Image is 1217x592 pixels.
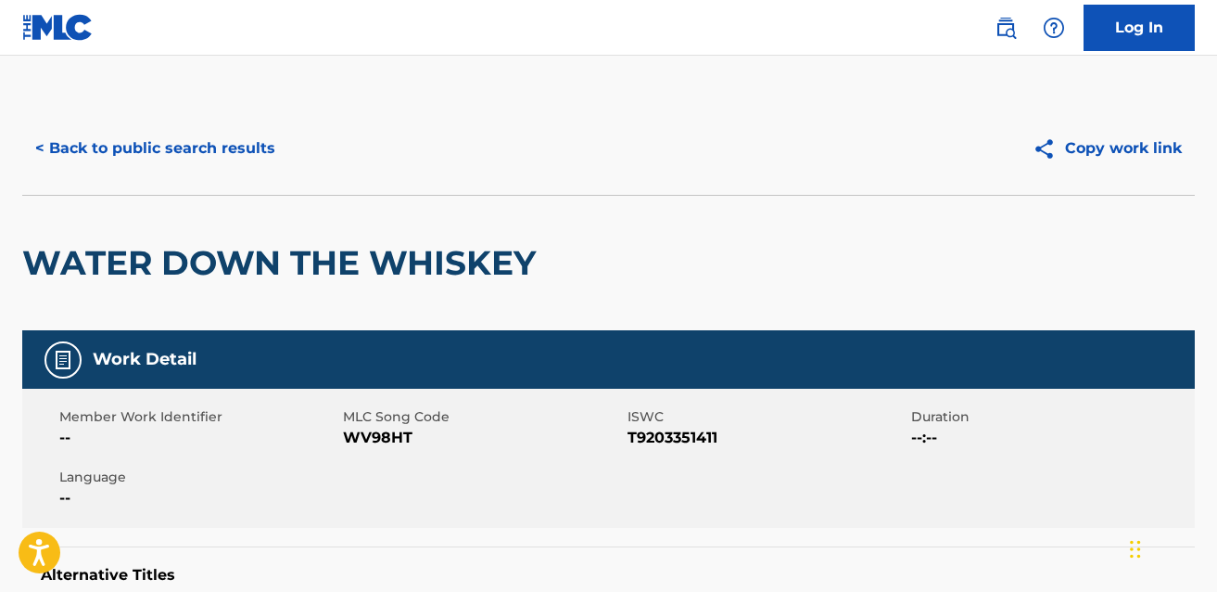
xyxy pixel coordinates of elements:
span: Duration [911,407,1190,427]
div: Help [1035,9,1072,46]
span: MLC Song Code [343,407,622,427]
span: Member Work Identifier [59,407,338,427]
h2: WATER DOWN THE WHISKEY [22,242,545,284]
span: T9203351411 [628,427,906,449]
span: WV98HT [343,427,622,449]
img: help [1043,17,1065,39]
div: Drag [1130,521,1141,577]
span: ISWC [628,407,906,427]
img: Copy work link [1033,137,1065,161]
span: -- [59,487,338,509]
a: Public Search [987,9,1024,46]
img: MLC Logo [22,14,94,41]
h5: Alternative Titles [41,566,1176,585]
iframe: Chat Widget [1124,503,1217,592]
button: < Back to public search results [22,125,288,172]
img: Work Detail [52,349,74,371]
a: Log In [1084,5,1195,51]
span: Language [59,468,338,487]
button: Copy work link [1020,125,1195,172]
span: -- [59,427,338,449]
h5: Work Detail [93,349,196,370]
img: search [995,17,1017,39]
span: --:-- [911,427,1190,449]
